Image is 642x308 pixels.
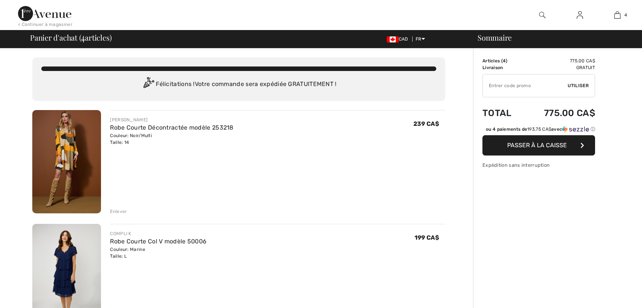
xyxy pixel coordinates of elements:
[110,116,233,123] div: [PERSON_NAME]
[387,36,411,42] span: CAD
[523,57,595,64] td: 775.00 CA$
[110,132,233,146] div: Couleur: Noir/Multi Taille: 14
[416,36,425,42] span: FR
[482,135,595,156] button: Passer à la caisse
[577,11,583,20] img: Mes infos
[110,124,233,131] a: Robe Courte Décontractée modèle 253218
[482,100,523,126] td: Total
[614,11,621,20] img: Mon panier
[18,6,71,21] img: 1ère Avenue
[527,127,551,132] span: 193.75 CA$
[523,100,595,126] td: 775.00 CA$
[81,32,85,42] span: 4
[507,142,567,149] span: Passer à la caisse
[41,77,436,92] div: Félicitations ! Votre commande sera expédiée GRATUITEMENT !
[18,21,72,28] div: < Continuer à magasiner
[503,58,506,63] span: 4
[482,57,523,64] td: Articles ( )
[482,126,595,135] div: ou 4 paiements de193.75 CA$avecSezzle Cliquez pour en savoir plus sur Sezzle
[110,238,206,245] a: Robe Courte Col V modèle 50006
[482,162,595,169] div: Expédition sans interruption
[483,74,568,97] input: Code promo
[413,120,439,127] span: 239 CA$
[110,246,206,260] div: Couleur: Marine Taille: L
[30,34,112,41] span: Panier d'achat ( articles)
[482,64,523,71] td: Livraison
[110,230,206,237] div: COMPLI K
[568,82,589,89] span: Utiliser
[141,77,156,92] img: Congratulation2.svg
[469,34,637,41] div: Sommaire
[486,126,595,133] div: ou 4 paiements de avec
[414,234,439,241] span: 199 CA$
[562,126,589,133] img: Sezzle
[32,110,101,213] img: Robe Courte Décontractée modèle 253218
[624,12,627,18] span: 4
[387,36,399,42] img: Canadian Dollar
[571,11,589,20] a: Se connecter
[539,11,546,20] img: recherche
[523,64,595,71] td: Gratuit
[110,208,127,215] div: Enlever
[599,11,636,20] a: 4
